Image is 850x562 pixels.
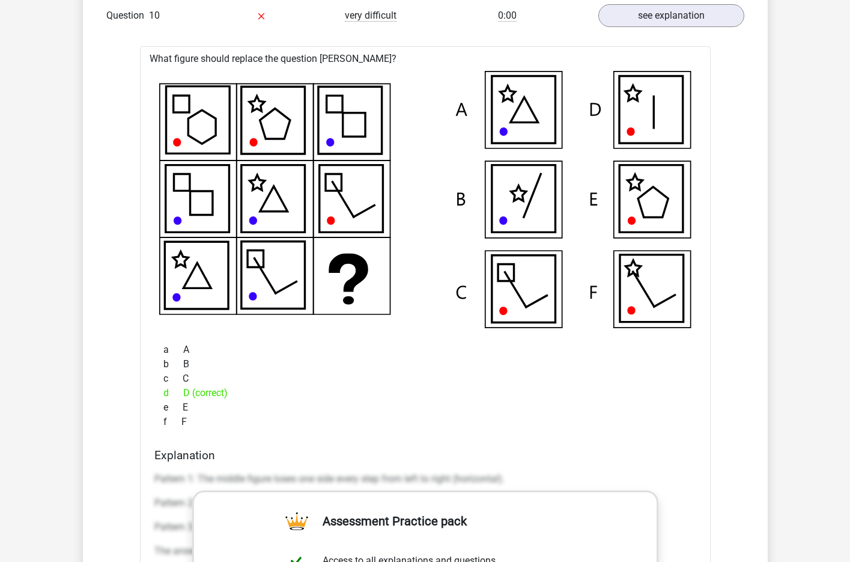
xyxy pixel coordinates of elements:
[154,544,696,558] p: The answer must contain a star, a red dot and a figure with 1 side.
[598,4,744,27] a: see explanation
[154,371,696,386] div: C
[163,400,183,415] span: e
[154,448,696,462] h4: Explanation
[154,496,696,510] p: Pattern 2: The dot is the same color twice horizontally from left to right and then the color cha...
[345,10,396,22] span: very difficult
[154,343,696,357] div: A
[163,371,183,386] span: c
[154,472,696,486] p: Pattern 1: The middle figure loses one side every step from left to right (horizontal).
[106,8,149,23] span: Question
[154,386,696,400] div: D (correct)
[498,10,517,22] span: 0:00
[163,343,183,357] span: a
[154,415,696,429] div: F
[149,10,160,21] span: 10
[154,400,696,415] div: E
[163,357,183,371] span: b
[163,386,183,400] span: d
[154,520,696,534] p: Pattern 3: The figure in the top left alternates between a square and a star.
[154,357,696,371] div: B
[163,415,181,429] span: f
